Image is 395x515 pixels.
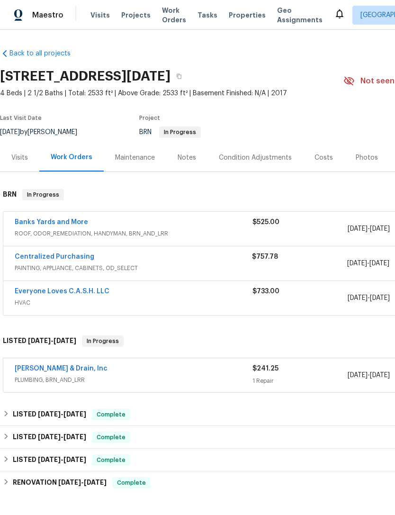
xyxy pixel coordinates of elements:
[84,479,107,486] span: [DATE]
[162,6,186,25] span: Work Orders
[58,479,81,486] span: [DATE]
[3,335,76,347] h6: LISTED
[113,478,150,488] span: Complete
[252,253,278,260] span: $757.78
[51,153,92,162] div: Work Orders
[90,10,110,20] span: Visits
[348,295,368,301] span: [DATE]
[93,455,129,465] span: Complete
[63,434,86,440] span: [DATE]
[93,410,129,419] span: Complete
[63,456,86,463] span: [DATE]
[28,337,51,344] span: [DATE]
[314,153,333,163] div: Costs
[171,68,188,85] button: Copy Address
[369,260,389,267] span: [DATE]
[13,409,86,420] h6: LISTED
[15,219,88,226] a: Banks Yards and More
[38,456,61,463] span: [DATE]
[3,189,17,200] h6: BRN
[58,479,107,486] span: -
[252,219,279,226] span: $525.00
[370,226,390,232] span: [DATE]
[356,153,378,163] div: Photos
[54,337,76,344] span: [DATE]
[348,370,390,380] span: -
[15,229,252,238] span: ROOF, ODOR_REMEDIATION, HANDYMAN, BRN_AND_LRR
[13,454,86,466] h6: LISTED
[347,259,389,268] span: -
[93,433,129,442] span: Complete
[83,336,123,346] span: In Progress
[139,115,160,121] span: Project
[348,293,390,303] span: -
[38,434,86,440] span: -
[229,10,266,20] span: Properties
[13,432,86,443] h6: LISTED
[121,10,151,20] span: Projects
[160,129,200,135] span: In Progress
[197,12,217,18] span: Tasks
[38,411,86,417] span: -
[15,263,252,273] span: PAINTING, APPLIANCE, CABINETS, OD_SELECT
[11,153,28,163] div: Visits
[252,288,279,295] span: $733.00
[178,153,196,163] div: Notes
[38,434,61,440] span: [DATE]
[15,365,108,372] a: [PERSON_NAME] & Drain, Inc
[348,224,390,234] span: -
[252,365,278,372] span: $241.25
[15,253,94,260] a: Centralized Purchasing
[13,477,107,488] h6: RENOVATION
[219,153,292,163] div: Condition Adjustments
[348,226,368,232] span: [DATE]
[15,288,109,295] a: Everyone Loves C.A.S.H. LLC
[63,411,86,417] span: [DATE]
[32,10,63,20] span: Maestro
[370,372,390,379] span: [DATE]
[38,456,86,463] span: -
[38,411,61,417] span: [DATE]
[139,129,201,136] span: BRN
[348,372,368,379] span: [DATE]
[277,6,323,25] span: Geo Assignments
[347,260,367,267] span: [DATE]
[252,376,348,386] div: 1 Repair
[23,190,63,199] span: In Progress
[28,337,76,344] span: -
[115,153,155,163] div: Maintenance
[370,295,390,301] span: [DATE]
[15,298,252,307] span: HVAC
[15,375,252,385] span: PLUMBING, BRN_AND_LRR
